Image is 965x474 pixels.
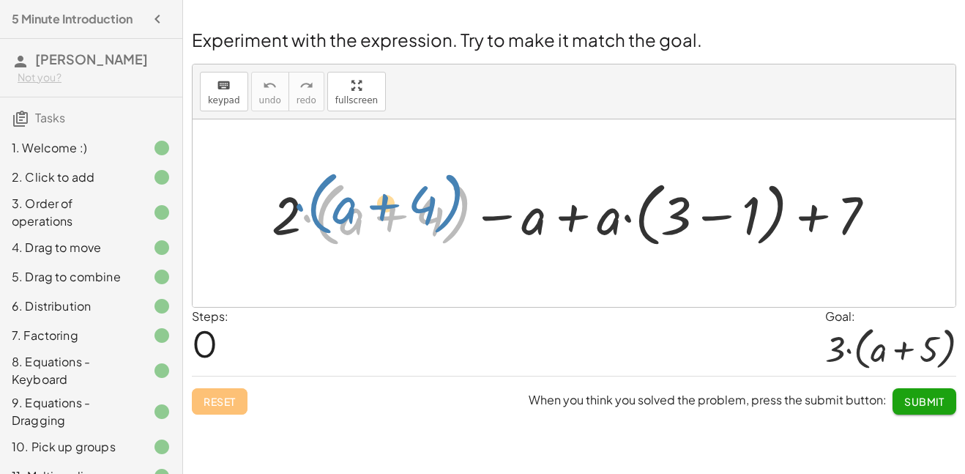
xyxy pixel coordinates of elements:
i: Task finished. [153,169,171,186]
label: Steps: [192,308,228,324]
div: 9. Equations - Dragging [12,394,130,429]
i: Task finished. [153,139,171,157]
button: fullscreen [327,72,386,111]
span: When you think you solved the problem, press the submit button: [529,392,887,407]
i: Task finished. [153,362,171,379]
i: Task finished. [153,327,171,344]
div: 5. Drag to combine [12,268,130,286]
i: redo [299,77,313,95]
i: keyboard [217,77,231,95]
span: Experiment with the expression. Try to make it match the goal. [192,29,702,51]
i: Task finished. [153,268,171,286]
div: Not you? [18,70,171,85]
span: 0 [192,321,217,366]
div: 10. Pick up groups [12,438,130,456]
button: Submit [893,388,956,415]
i: undo [263,77,277,95]
i: Task finished. [153,438,171,456]
i: Task finished. [153,403,171,421]
span: redo [297,95,316,105]
div: 4. Drag to move [12,239,130,256]
div: 2. Click to add [12,169,130,186]
div: 1. Welcome :) [12,139,130,157]
span: keypad [208,95,240,105]
button: keyboardkeypad [200,72,248,111]
div: 7. Factoring [12,327,130,344]
i: Task finished. [153,204,171,221]
i: Task finished. [153,239,171,256]
div: 3. Order of operations [12,195,130,230]
span: Submit [904,395,944,408]
div: Goal: [825,308,956,325]
span: undo [259,95,281,105]
button: redoredo [288,72,324,111]
div: 6. Distribution [12,297,130,315]
i: Task finished. [153,297,171,315]
h4: 5 Minute Introduction [12,10,133,28]
span: [PERSON_NAME] [35,51,148,67]
button: undoundo [251,72,289,111]
div: 8. Equations - Keyboard [12,353,130,388]
span: fullscreen [335,95,378,105]
span: Tasks [35,110,65,125]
